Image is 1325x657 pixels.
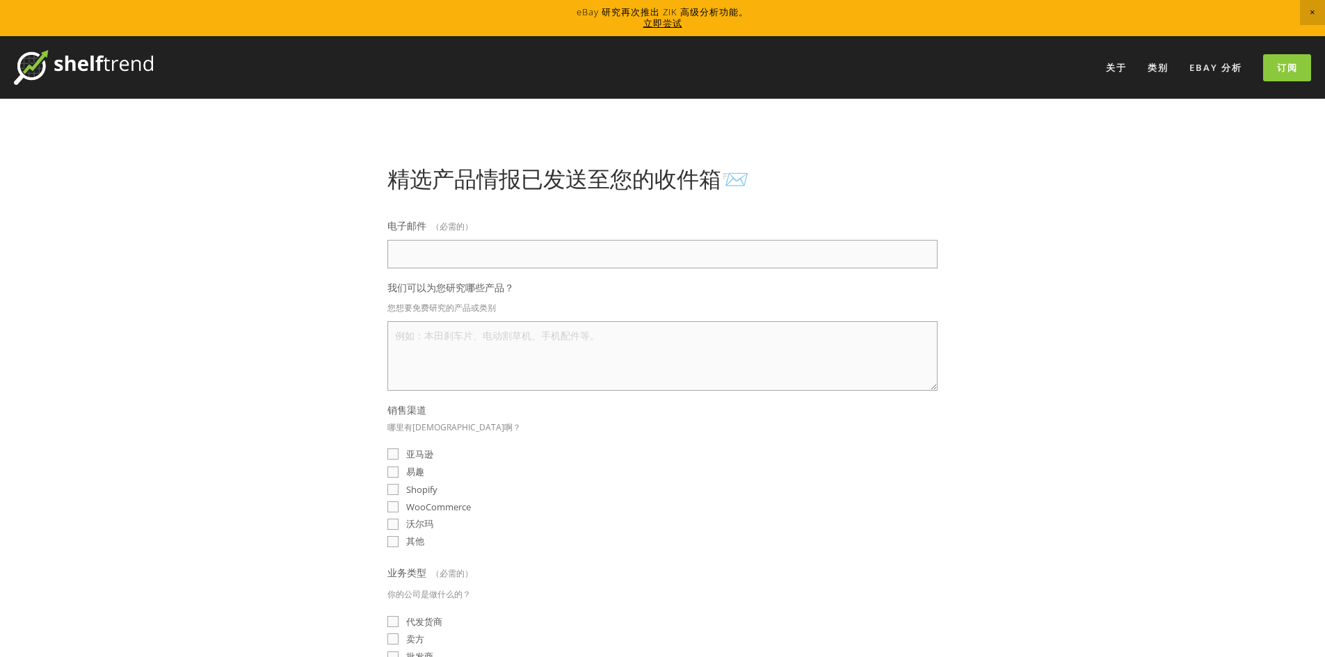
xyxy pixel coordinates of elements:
[431,567,473,579] font: （必需的）
[387,588,471,600] font: 你的公司是做什么的？
[387,484,399,495] input: Shopify
[387,403,426,416] font: 销售渠道
[14,50,153,85] img: 货架趋势
[406,501,471,513] font: WooCommerce
[387,448,399,460] input: 亚马逊
[387,566,426,579] font: 业务类型
[406,465,424,478] font: 易趣
[1148,61,1169,74] font: 类别
[406,483,437,496] font: Shopify
[387,467,399,478] input: 易趣
[1189,61,1242,74] font: eBay 分析
[387,536,399,547] input: 其他
[387,633,399,644] input: 卖方
[1106,61,1127,74] font: 关于
[406,633,424,645] font: 卖方
[387,281,514,294] font: 我们可以为您研究哪些产品？
[406,517,433,530] font: 沃尔玛
[1277,61,1298,74] font: 订阅
[387,163,749,193] font: 精选产品情报已发送至您的收件箱📨
[387,501,399,512] input: WooCommerce
[406,615,442,628] font: 代发货商
[643,17,682,29] a: 立即尝试
[406,535,424,547] font: 其他
[1263,54,1311,81] a: 订阅
[387,421,521,433] font: 哪里有[DEMOGRAPHIC_DATA]啊？
[387,219,426,232] font: 电子邮件
[1180,56,1251,79] a: eBay 分析
[387,302,496,314] font: 您想要免费研究的产品或类别
[387,519,399,530] input: 沃尔玛
[406,448,433,460] font: 亚马逊
[431,220,473,232] font: （必需的）
[1097,56,1136,79] a: 关于
[387,616,399,627] input: 代发货商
